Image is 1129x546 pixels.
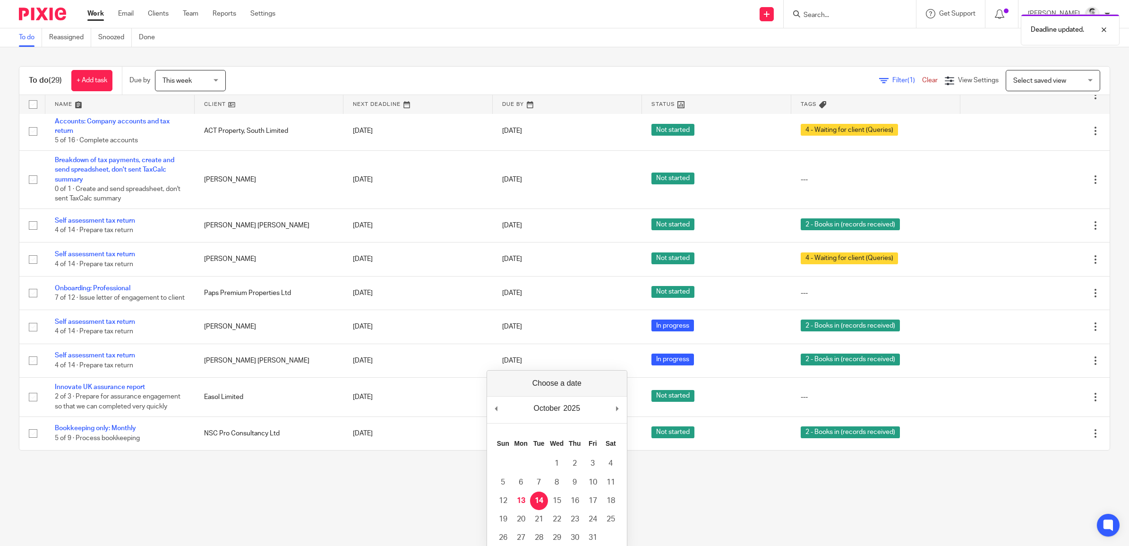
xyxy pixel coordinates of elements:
[195,344,344,377] td: [PERSON_NAME] [PERSON_NAME]
[195,416,344,450] td: NSC Pro Consultancy Ltd
[195,276,344,310] td: Paps Premium Properties Ltd
[958,77,999,84] span: View Settings
[55,425,136,432] a: Bookkeeping only: Monthly
[195,243,344,276] td: [PERSON_NAME]
[548,492,566,510] button: 15
[651,124,694,136] span: Not started
[606,440,616,447] abbr: Saturday
[801,320,900,331] span: 2 - Books in (records received)
[512,510,530,529] button: 20
[49,77,62,84] span: (29)
[343,243,493,276] td: [DATE]
[502,128,522,134] span: [DATE]
[195,310,344,344] td: [PERSON_NAME]
[651,286,694,298] span: Not started
[548,473,566,492] button: 8
[497,440,509,447] abbr: Sunday
[530,492,548,510] button: 14
[651,173,694,184] span: Not started
[589,440,597,447] abbr: Friday
[55,295,185,301] span: 7 of 12 · Issue letter of engagement to client
[584,473,602,492] button: 10
[651,218,694,230] span: Not started
[55,261,133,268] span: 4 of 14 · Prepare tax return
[183,9,198,18] a: Team
[1031,25,1084,35] p: Deadline updated.
[49,28,91,47] a: Reassigned
[801,354,900,365] span: 2 - Books in (records received)
[19,28,42,47] a: To do
[514,440,528,447] abbr: Monday
[87,9,104,18] a: Work
[502,256,522,263] span: [DATE]
[492,401,501,416] button: Previous Month
[494,473,512,492] button: 5
[118,9,134,18] a: Email
[343,150,493,208] td: [DATE]
[651,426,694,438] span: Not started
[502,290,522,296] span: [DATE]
[512,473,530,492] button: 6
[55,285,130,292] a: Onboarding: Professional
[343,344,493,377] td: [DATE]
[651,252,694,264] span: Not started
[55,138,138,144] span: 5 of 16 · Complete accounts
[55,118,170,134] a: Accounts: Company accounts and tax return
[55,384,145,390] a: Innovate UK assurance report
[502,222,522,229] span: [DATE]
[801,218,900,230] span: 2 - Books in (records received)
[163,78,192,84] span: This week
[55,251,135,258] a: Self assessment tax return
[250,9,275,18] a: Settings
[801,102,817,107] span: Tags
[98,28,132,47] a: Snoozed
[922,77,938,84] a: Clear
[1085,7,1100,22] img: Dave_2025.jpg
[566,492,584,510] button: 16
[213,9,236,18] a: Reports
[562,401,582,416] div: 2025
[55,227,133,234] span: 4 of 14 · Prepare tax return
[139,28,162,47] a: Done
[494,510,512,529] button: 19
[530,473,548,492] button: 7
[343,310,493,344] td: [DATE]
[195,209,344,243] td: [PERSON_NAME] [PERSON_NAME]
[512,492,530,510] button: 13
[651,354,694,365] span: In progress
[801,426,900,438] span: 2 - Books in (records received)
[530,510,548,529] button: 21
[55,157,174,183] a: Breakdown of tax payments, create and send spreadsheet, don't sent TaxCalc summary
[801,175,951,184] div: ---
[195,112,344,150] td: ACT Property, South Limited
[502,176,522,183] span: [DATE]
[533,440,545,447] abbr: Tuesday
[602,492,620,510] button: 18
[602,454,620,473] button: 4
[55,329,133,335] span: 4 of 14 · Prepare tax return
[502,357,522,364] span: [DATE]
[651,390,694,402] span: Not started
[584,510,602,529] button: 24
[343,416,493,450] td: [DATE]
[801,392,951,402] div: ---
[566,454,584,473] button: 2
[55,362,133,369] span: 4 of 14 · Prepare tax return
[129,76,150,85] p: Due by
[801,288,951,298] div: ---
[55,394,180,410] span: 2 of 3 · Prepare for assurance engagement so that we can completed very quickly
[343,378,493,416] td: [DATE]
[71,70,112,91] a: + Add task
[29,76,62,86] h1: To do
[548,510,566,529] button: 22
[55,186,180,202] span: 0 of 1 · Create and send spreadsheet, don't sent TaxCalc summary
[602,510,620,529] button: 25
[532,401,562,416] div: October
[1013,78,1066,84] span: Select saved view
[343,276,493,310] td: [DATE]
[550,440,564,447] abbr: Wednesday
[195,150,344,208] td: [PERSON_NAME]
[584,492,602,510] button: 17
[801,124,898,136] span: 4 - Waiting for client (Queries)
[892,77,922,84] span: Filter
